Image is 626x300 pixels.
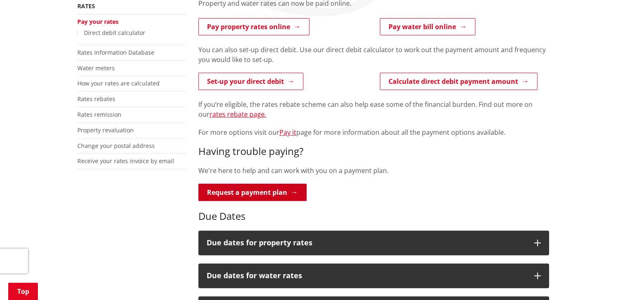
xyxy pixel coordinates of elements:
button: Due dates for water rates [198,263,549,288]
a: Direct debit calculator [84,29,145,37]
a: Pay your rates [77,18,119,25]
h3: Due dates for property rates [207,239,526,247]
a: Rates Information Database [77,48,154,56]
a: Request a payment plan [198,184,307,201]
a: Receive your rates invoice by email [77,157,174,165]
a: Rates remission [77,111,121,118]
p: If you’re eligible, the rates rebate scheme can also help ease some of the financial burden. Find... [198,99,549,119]
a: Top [8,283,38,300]
a: Calculate direct debit payment amount [380,73,538,90]
p: We're here to help and can work with you on a payment plan. [198,166,549,175]
a: Property revaluation [77,126,134,134]
a: Set-up your direct debit [198,73,303,90]
a: Change your postal address [77,142,155,150]
a: rates rebate page. [209,110,266,119]
h3: Having trouble paying? [198,145,549,157]
a: Pay property rates online [198,18,310,35]
a: Water meters [77,64,115,72]
p: For more options visit our page for more information about all the payment options available. [198,127,549,137]
button: Due dates for property rates [198,231,549,255]
h3: Due dates for water rates [207,272,526,280]
h3: Due Dates [198,210,549,222]
a: Rates rebates [77,95,115,103]
a: Rates [77,2,95,10]
p: You can also set-up direct debit. Use our direct debit calculator to work out the payment amount ... [198,45,549,65]
a: How your rates are calculated [77,79,160,87]
a: Pay it [279,128,296,137]
iframe: Messenger Launcher [588,265,618,295]
a: Pay water bill online [380,18,475,35]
